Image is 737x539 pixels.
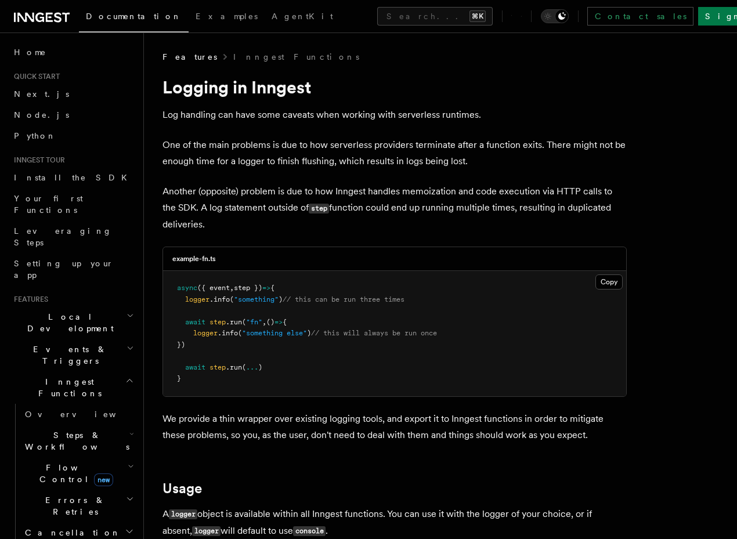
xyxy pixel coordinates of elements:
span: step [209,318,226,326]
span: Features [9,295,48,304]
span: , [230,284,234,292]
span: ({ event [197,284,230,292]
button: Flow Controlnew [20,457,136,490]
span: await [185,363,205,371]
span: Cancellation [20,527,121,538]
code: step [309,204,329,214]
a: Leveraging Steps [9,220,136,253]
span: ( [230,295,234,303]
span: step [209,363,226,371]
span: ) [258,363,262,371]
button: Inngest Functions [9,371,136,404]
span: Inngest tour [9,155,65,165]
span: Install the SDK [14,173,134,182]
p: One of the main problems is due to how serverless providers terminate after a function exits. The... [162,137,627,169]
span: ... [246,363,258,371]
span: "something else" [242,329,307,337]
a: Documentation [79,3,189,32]
a: Python [9,125,136,146]
span: () [266,318,274,326]
span: logger [185,295,209,303]
span: Overview [25,410,144,419]
span: Setting up your app [14,259,114,280]
span: async [177,284,197,292]
button: Toggle dark mode [541,9,569,23]
span: , [262,318,266,326]
span: Your first Functions [14,194,83,215]
a: Setting up your app [9,253,136,285]
button: Steps & Workflows [20,425,136,457]
span: "something" [234,295,279,303]
span: .info [218,329,238,337]
span: // this can be run three times [283,295,404,303]
h3: example-fn.ts [172,254,216,263]
span: ( [238,329,242,337]
span: Inngest Functions [9,376,125,399]
button: Local Development [9,306,136,339]
span: Documentation [86,12,182,21]
span: Node.js [14,110,69,120]
span: .info [209,295,230,303]
a: Inngest Functions [233,51,359,63]
code: console [293,526,326,536]
span: { [270,284,274,292]
span: } [177,374,181,382]
kbd: ⌘K [469,10,486,22]
span: // this will always be run once [311,329,437,337]
code: logger [192,526,221,536]
span: ( [242,363,246,371]
button: Copy [595,274,623,290]
span: Flow Control [20,462,128,485]
span: { [283,318,287,326]
span: ( [242,318,246,326]
span: Features [162,51,217,63]
code: logger [169,509,197,519]
span: step }) [234,284,262,292]
a: Home [9,42,136,63]
span: => [274,318,283,326]
span: await [185,318,205,326]
p: Log handling can have some caveats when working with serverless runtimes. [162,107,627,123]
span: logger [193,329,218,337]
a: Your first Functions [9,188,136,220]
a: Overview [20,404,136,425]
span: new [94,473,113,486]
span: Local Development [9,311,127,334]
span: Home [14,46,46,58]
span: Examples [196,12,258,21]
button: Search...⌘K [377,7,493,26]
span: Quick start [9,72,60,81]
span: Events & Triggers [9,343,127,367]
a: Usage [162,480,202,497]
span: => [262,284,270,292]
button: Events & Triggers [9,339,136,371]
span: Next.js [14,89,69,99]
a: Install the SDK [9,167,136,188]
h1: Logging in Inngest [162,77,627,97]
p: We provide a thin wrapper over existing logging tools, and export it to Inngest functions in orde... [162,411,627,443]
span: Steps & Workflows [20,429,129,453]
span: .run [226,318,242,326]
span: Errors & Retries [20,494,126,518]
span: Leveraging Steps [14,226,112,247]
span: Python [14,131,56,140]
a: Examples [189,3,265,31]
p: Another (opposite) problem is due to how Inngest handles memoization and code execution via HTTP ... [162,183,627,233]
a: Next.js [9,84,136,104]
span: ) [307,329,311,337]
a: Contact sales [587,7,693,26]
a: Node.js [9,104,136,125]
span: }) [177,341,185,349]
span: AgentKit [272,12,333,21]
span: .run [226,363,242,371]
a: AgentKit [265,3,340,31]
button: Errors & Retries [20,490,136,522]
span: ) [279,295,283,303]
span: "fn" [246,318,262,326]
